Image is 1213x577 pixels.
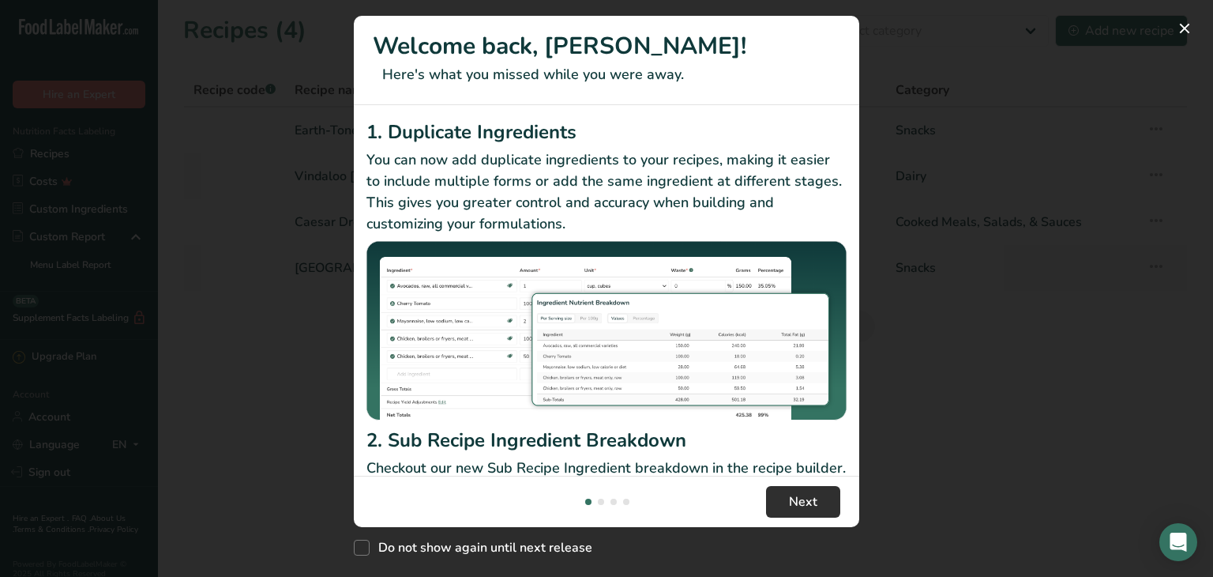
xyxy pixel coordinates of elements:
[789,492,817,511] span: Next
[373,64,840,85] p: Here's what you missed while you were away.
[366,149,847,235] p: You can now add duplicate ingredients to your recipes, making it easier to include multiple forms...
[766,486,840,518] button: Next
[366,458,847,522] p: Checkout our new Sub Recipe Ingredient breakdown in the recipe builder. You can now see your Reci...
[366,426,847,454] h2: 2. Sub Recipe Ingredient Breakdown
[366,118,847,146] h2: 1. Duplicate Ingredients
[1159,523,1197,561] div: Open Intercom Messenger
[370,540,592,556] span: Do not show again until next release
[373,28,840,64] h1: Welcome back, [PERSON_NAME]!
[366,241,847,420] img: Duplicate Ingredients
